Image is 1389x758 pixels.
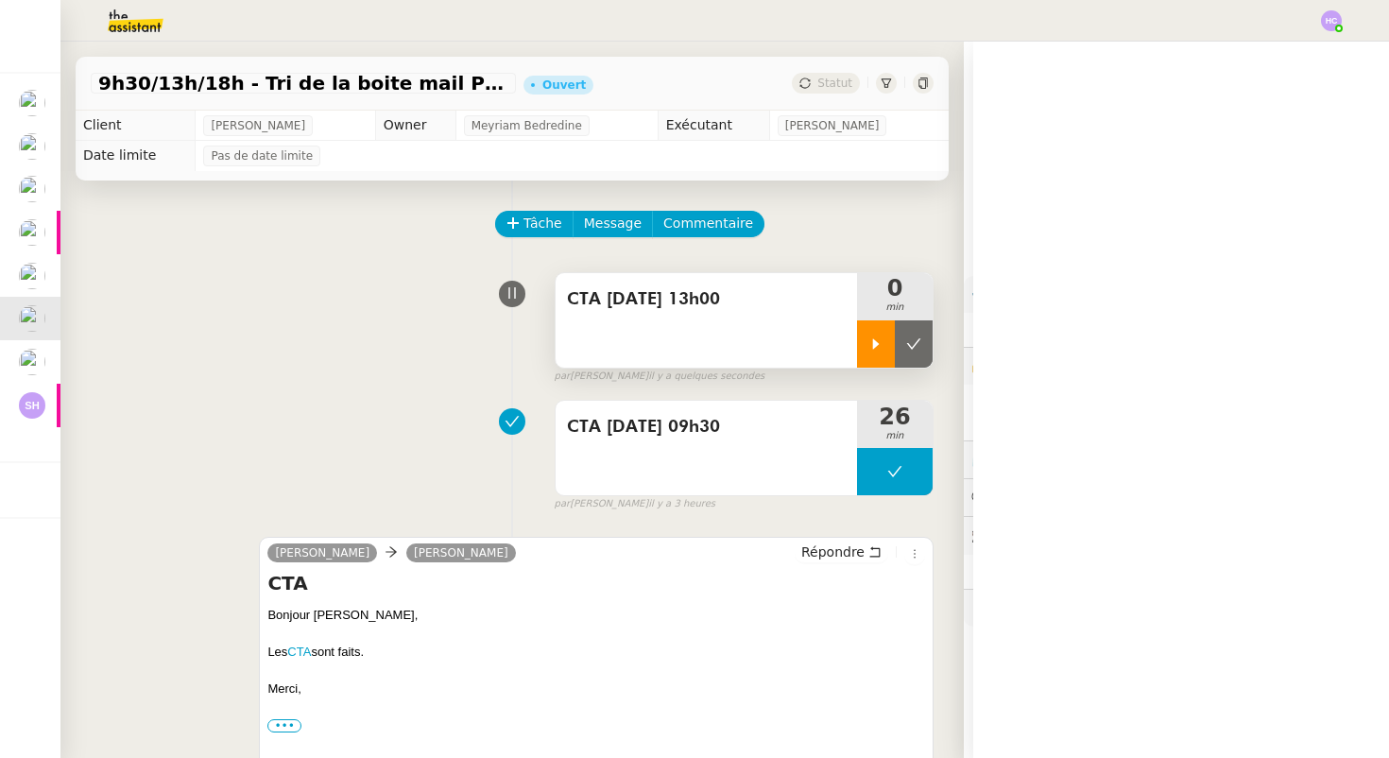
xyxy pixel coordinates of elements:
small: [PERSON_NAME] [555,369,765,385]
a: [PERSON_NAME] [406,544,516,561]
div: Les sont faits. [267,643,925,662]
span: 🕵️ [971,527,1208,543]
span: Pas de date limite [211,146,313,165]
img: users%2FALbeyncImohZ70oG2ud0kR03zez1%2Favatar%2F645c5494-5e49-4313-a752-3cbe407590be [19,219,45,246]
span: [PERSON_NAME] [211,116,305,135]
span: Répondre [801,543,865,561]
img: users%2Fa6PbEmLwvGXylUqKytRPpDpAx153%2Favatar%2Ffanny.png [19,176,45,202]
div: Merci, [267,680,925,698]
img: users%2FNmPW3RcGagVdwlUj0SIRjiM8zA23%2Favatar%2Fb3e8f68e-88d8-429d-a2bd-00fb6f2d12db [19,263,45,289]
small: [PERSON_NAME] [555,496,715,512]
div: 🕵️Autres demandes en cours 2 [964,517,1389,554]
span: par [555,369,571,385]
button: Message [573,211,653,237]
img: users%2FgeBNsgrICCWBxRbiuqfStKJvnT43%2Favatar%2F643e594d886881602413a30f_1666712378186.jpeg [19,349,45,375]
span: CTA [DATE] 09h30 [567,413,846,441]
div: 💬Commentaires [964,479,1389,516]
td: Exécutant [658,111,769,141]
div: ⏲️Tâches 353:24 [964,441,1389,478]
span: CTA [DATE] 13h00 [567,285,846,314]
span: 26 [857,405,933,428]
span: Statut [817,77,852,90]
td: Date limite [76,141,196,171]
span: Tâche [523,213,562,234]
div: Ouvert [542,79,586,91]
span: il y a quelques secondes [648,369,764,385]
span: il y a 3 heures [648,496,715,512]
img: users%2Fa6PbEmLwvGXylUqKytRPpDpAx153%2Favatar%2Ffanny.png [19,90,45,116]
a: [PERSON_NAME] [267,544,377,561]
span: Commentaire [663,213,753,234]
span: 💬 [971,490,1092,505]
img: svg [1321,10,1342,31]
td: Client [76,111,196,141]
img: svg [19,392,45,419]
span: 9h30/13h/18h - Tri de la boite mail PRO - 22 août 2025 [98,74,508,93]
button: Répondre [795,542,888,562]
span: min [857,428,933,444]
button: Commentaire [652,211,764,237]
span: 🧴 [971,600,1030,615]
a: CTA [287,645,311,659]
td: Owner [375,111,455,141]
div: 🔐Données client [964,348,1389,385]
span: [PERSON_NAME] [785,116,880,135]
span: ⏲️ [971,452,1116,467]
span: Message [584,213,642,234]
div: ⚙️Procédures [964,276,1389,313]
label: ••• [267,719,301,732]
span: min [857,300,933,316]
span: 0 [857,277,933,300]
span: Meyriam Bedredine [472,116,582,135]
div: Bonjour [PERSON_NAME], [267,606,925,625]
span: ⚙️ [971,284,1070,305]
button: Tâche [495,211,574,237]
img: users%2FTDxDvmCjFdN3QFePFNGdQUcJcQk1%2Favatar%2F0cfb3a67-8790-4592-a9ec-92226c678442 [19,133,45,160]
span: par [555,496,571,512]
img: users%2FTDxDvmCjFdN3QFePFNGdQUcJcQk1%2Favatar%2F0cfb3a67-8790-4592-a9ec-92226c678442 [19,305,45,332]
div: 🧴Autres [964,590,1389,627]
span: 🔐 [971,355,1094,377]
h4: CTA [267,570,925,596]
